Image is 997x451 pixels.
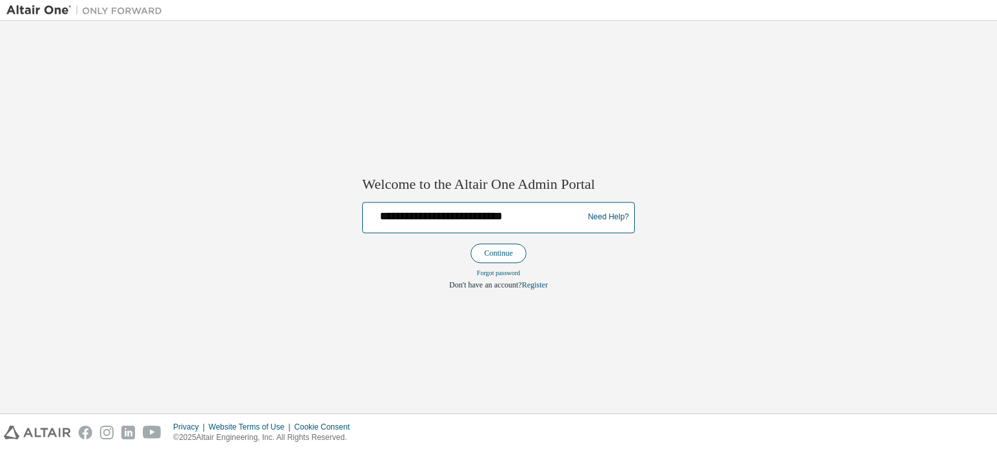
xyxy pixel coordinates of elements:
[79,426,92,439] img: facebook.svg
[6,4,169,17] img: Altair One
[477,269,521,276] a: Forgot password
[471,243,526,263] button: Continue
[449,280,522,289] span: Don't have an account?
[173,432,358,443] p: © 2025 Altair Engineering, Inc. All Rights Reserved.
[208,422,294,432] div: Website Terms of Use
[143,426,162,439] img: youtube.svg
[121,426,135,439] img: linkedin.svg
[522,280,548,289] a: Register
[100,426,114,439] img: instagram.svg
[4,426,71,439] img: altair_logo.svg
[362,176,635,194] h2: Welcome to the Altair One Admin Portal
[294,422,357,432] div: Cookie Consent
[173,422,208,432] div: Privacy
[588,217,629,218] a: Need Help?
